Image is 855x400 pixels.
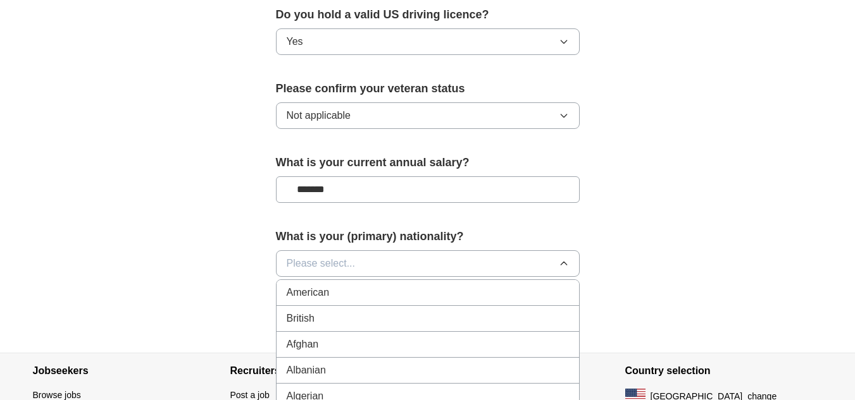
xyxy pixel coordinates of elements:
[230,390,270,400] a: Post a job
[276,154,580,171] label: What is your current annual salary?
[276,6,580,23] label: Do you hold a valid US driving licence?
[287,311,315,326] span: British
[287,108,351,123] span: Not applicable
[287,337,319,352] span: Afghan
[287,363,326,378] span: Albanian
[625,353,823,389] h4: Country selection
[33,390,81,400] a: Browse jobs
[276,80,580,97] label: Please confirm your veteran status
[276,228,580,245] label: What is your (primary) nationality?
[276,28,580,55] button: Yes
[276,102,580,129] button: Not applicable
[287,34,303,49] span: Yes
[287,256,356,271] span: Please select...
[287,285,330,300] span: American
[276,250,580,277] button: Please select...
